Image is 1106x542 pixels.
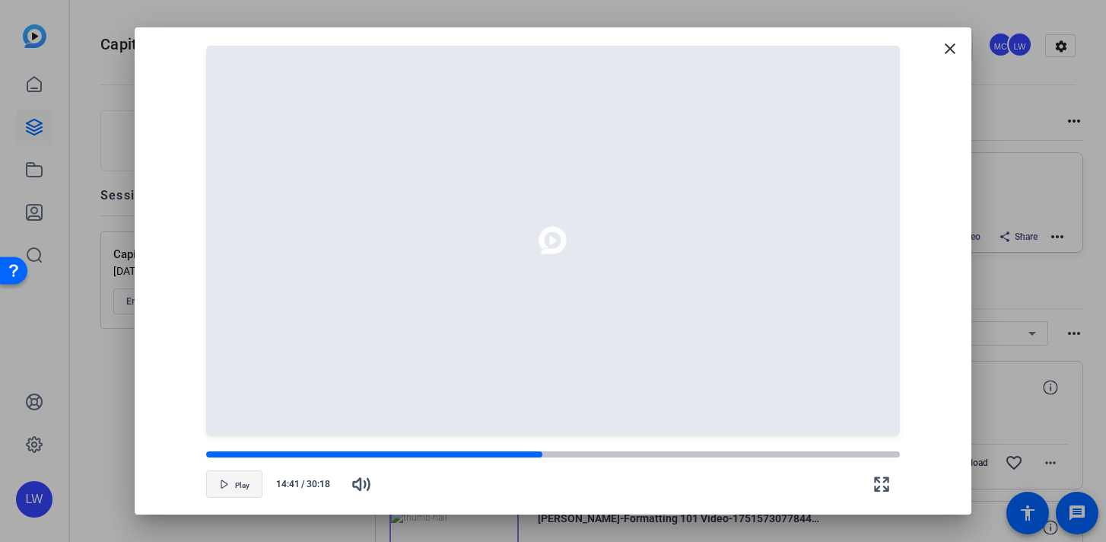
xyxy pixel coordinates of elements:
[941,40,959,58] mat-icon: close
[343,466,380,502] button: Mute
[269,477,300,491] span: 14:41
[863,466,900,502] button: Fullscreen
[269,477,337,491] div: /
[235,481,249,490] span: Play
[206,470,262,498] button: Play
[307,477,338,491] span: 30:18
